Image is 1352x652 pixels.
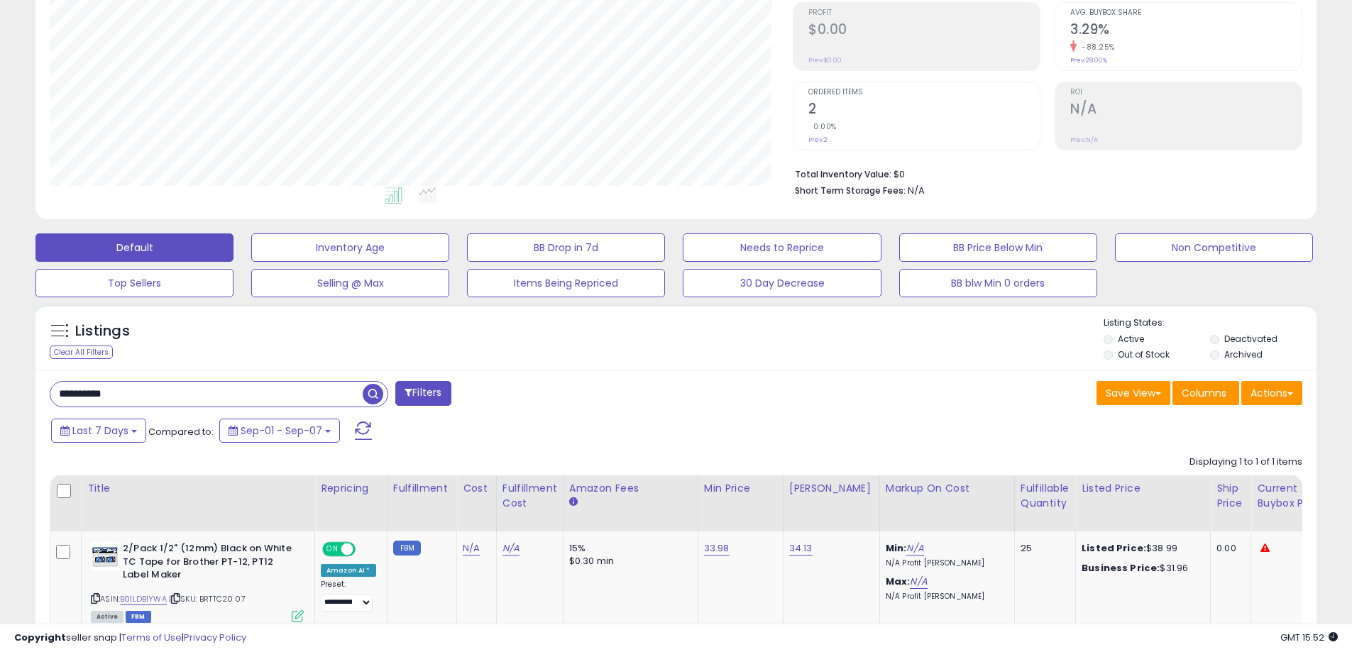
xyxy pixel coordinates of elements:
div: 15% [569,542,687,555]
div: Ship Price [1216,481,1245,511]
b: Min: [886,541,907,555]
span: Columns [1182,386,1226,400]
button: Needs to Reprice [683,233,881,262]
h2: $0.00 [808,21,1040,40]
a: Privacy Policy [184,631,246,644]
b: Max: [886,575,911,588]
small: Prev: 2 [808,136,828,144]
span: 2025-09-16 15:52 GMT [1280,631,1338,644]
button: Filters [395,381,451,406]
a: Terms of Use [121,631,182,644]
b: Listed Price: [1082,541,1146,555]
span: Profit [808,9,1040,17]
b: 2/Pack 1/2" (12mm) Black on White TC Tape for Brother PT-12, PT12 Label Maker [123,542,295,585]
button: BB Drop in 7d [467,233,665,262]
small: 0.00% [808,121,837,132]
div: 25 [1021,542,1065,555]
span: N/A [908,184,925,197]
a: 33.98 [704,541,730,556]
a: B01LDBIYWA [120,593,167,605]
span: Sep-01 - Sep-07 [241,424,322,438]
strong: Copyright [14,631,66,644]
span: | SKU: BRTTC20 07 [169,593,246,604]
div: Amazon Fees [569,481,692,496]
button: Default [35,233,233,262]
div: Title [87,481,309,496]
a: N/A [906,541,923,556]
p: N/A Profit [PERSON_NAME] [886,558,1004,568]
b: Short Term Storage Fees: [795,184,906,197]
div: Repricing [321,481,381,496]
label: Deactivated [1224,333,1277,345]
h2: N/A [1070,101,1302,120]
small: Prev: $0.00 [808,56,842,65]
div: Fulfillable Quantity [1021,481,1070,511]
button: BB Price Below Min [899,233,1097,262]
th: The percentage added to the cost of goods (COGS) that forms the calculator for Min & Max prices. [879,475,1014,531]
div: ASIN: [91,542,304,621]
button: 30 Day Decrease [683,269,881,297]
div: Min Price [704,481,777,496]
span: ROI [1070,89,1302,96]
button: Columns [1172,381,1239,405]
a: N/A [502,541,520,556]
button: Items Being Repriced [467,269,665,297]
div: Fulfillment [393,481,451,496]
img: 51351RFQdyS._SL40_.jpg [91,542,119,570]
h2: 2 [808,101,1040,120]
li: $0 [795,165,1292,182]
span: ON [324,543,341,556]
div: $38.99 [1082,542,1199,555]
span: Compared to: [148,425,214,438]
button: BB blw Min 0 orders [899,269,1097,297]
h2: 3.29% [1070,21,1302,40]
b: Total Inventory Value: [795,168,891,180]
small: -88.25% [1077,42,1115,53]
button: Selling @ Max [251,269,449,297]
b: Business Price: [1082,561,1160,575]
span: Last 7 Days [72,424,128,438]
div: Displaying 1 to 1 of 1 items [1189,455,1302,469]
small: FBM [393,541,421,556]
div: Preset: [321,580,376,612]
label: Out of Stock [1118,348,1170,360]
h5: Listings [75,321,130,341]
small: Amazon Fees. [569,496,578,509]
div: Current Buybox Price [1257,481,1330,511]
div: seller snap | | [14,631,246,645]
button: Top Sellers [35,269,233,297]
div: Amazon AI * [321,564,376,577]
div: Listed Price [1082,481,1204,496]
span: Ordered Items [808,89,1040,96]
div: $0.30 min [569,555,687,568]
div: $31.96 [1082,562,1199,575]
div: Fulfillment Cost [502,481,557,511]
span: Avg. Buybox Share [1070,9,1302,17]
p: Listing States: [1104,316,1317,330]
span: All listings currently available for purchase on Amazon [91,611,123,623]
button: Last 7 Days [51,419,146,443]
label: Archived [1224,348,1263,360]
small: Prev: N/A [1070,136,1098,144]
a: 34.13 [789,541,813,556]
button: Save View [1097,381,1170,405]
a: N/A [463,541,480,556]
div: Clear All Filters [50,346,113,359]
button: Actions [1241,381,1302,405]
p: N/A Profit [PERSON_NAME] [886,592,1004,602]
div: Markup on Cost [886,481,1008,496]
button: Inventory Age [251,233,449,262]
span: OFF [353,543,376,556]
button: Sep-01 - Sep-07 [219,419,340,443]
div: Cost [463,481,490,496]
a: N/A [910,575,927,589]
small: Prev: 28.00% [1070,56,1107,65]
div: [PERSON_NAME] [789,481,874,496]
span: FBM [126,611,151,623]
button: Non Competitive [1115,233,1313,262]
div: 0.00 [1216,542,1240,555]
label: Active [1118,333,1144,345]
